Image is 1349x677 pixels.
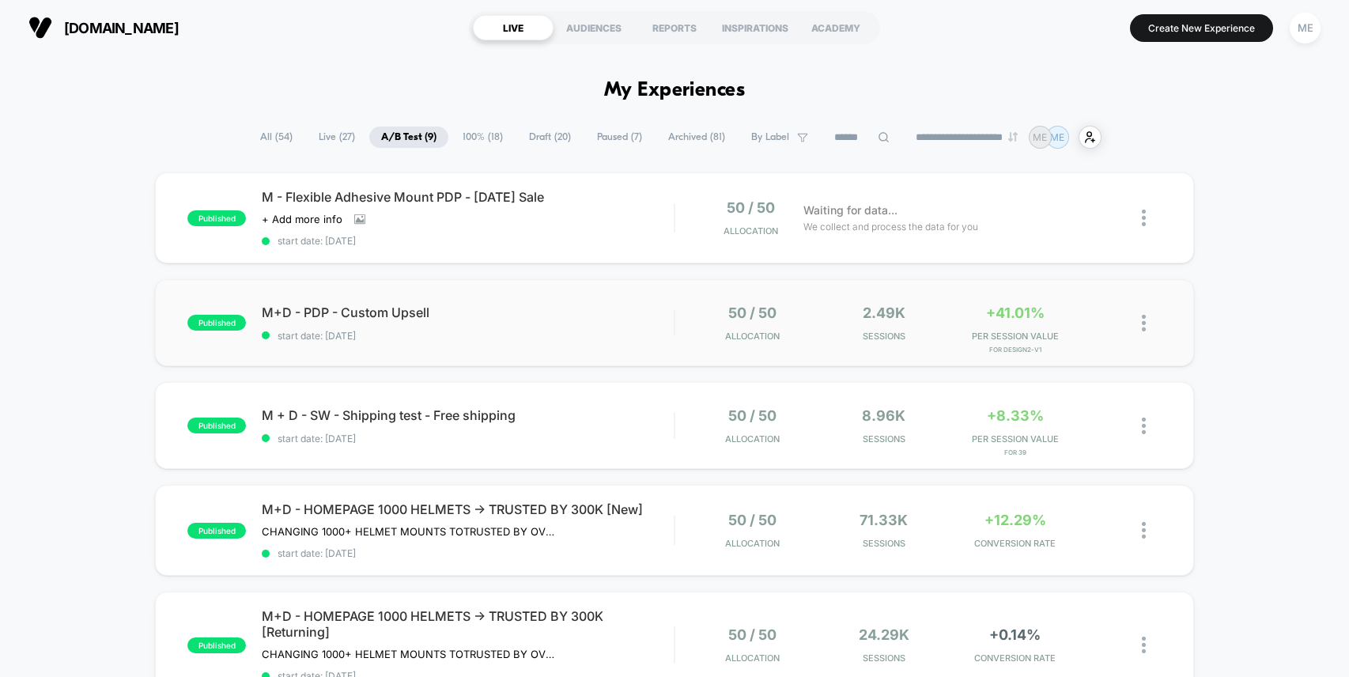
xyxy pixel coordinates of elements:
[262,608,674,640] span: M+D - HOMEPAGE 1000 HELMETS -> TRUSTED BY 300K [Returning]
[262,525,555,538] span: CHANGING 1000+ HELMET MOUNTS TOTRUSTED BY OVER 300,000 RIDERS ON HOMEPAGE DESKTOP AND MOBILE
[585,127,654,148] span: Paused ( 7 )
[187,418,246,433] span: published
[262,501,674,517] span: M+D - HOMEPAGE 1000 HELMETS -> TRUSTED BY 300K [New]
[1142,637,1146,653] img: close
[725,331,780,342] span: Allocation
[369,127,448,148] span: A/B Test ( 9 )
[725,433,780,444] span: Allocation
[822,652,946,664] span: Sessions
[727,199,775,216] span: 50 / 50
[987,407,1044,424] span: +8.33%
[728,304,777,321] span: 50 / 50
[715,15,795,40] div: INSPIRATIONS
[1050,131,1064,143] p: ME
[28,16,52,40] img: Visually logo
[1033,131,1047,143] p: ME
[604,79,746,102] h1: My Experiences
[307,127,367,148] span: Live ( 27 )
[803,202,897,219] span: Waiting for data...
[728,407,777,424] span: 50 / 50
[989,626,1041,643] span: +0.14%
[1142,210,1146,226] img: close
[986,304,1045,321] span: +41.01%
[1285,12,1325,44] button: ME
[725,652,780,664] span: Allocation
[859,626,909,643] span: 24.29k
[954,331,1077,342] span: PER SESSION VALUE
[262,304,674,320] span: M+D - PDP - Custom Upsell
[24,15,183,40] button: [DOMAIN_NAME]
[822,538,946,549] span: Sessions
[262,547,674,559] span: start date: [DATE]
[954,652,1077,664] span: CONVERSION RATE
[1290,13,1321,43] div: ME
[822,331,946,342] span: Sessions
[262,433,674,444] span: start date: [DATE]
[262,407,674,423] span: M + D - SW - Shipping test - Free shipping
[634,15,715,40] div: REPORTS
[862,407,905,424] span: 8.96k
[262,648,555,660] span: CHANGING 1000+ HELMET MOUNTS TOTRUSTED BY OVER 300,000 RIDERS ON HOMEPAGE DESKTOP AND MOBILERETUR...
[64,20,179,36] span: [DOMAIN_NAME]
[1130,14,1273,42] button: Create New Experience
[473,15,554,40] div: LIVE
[1142,418,1146,434] img: close
[1142,522,1146,539] img: close
[795,15,876,40] div: ACADEMY
[728,512,777,528] span: 50 / 50
[262,330,674,342] span: start date: [DATE]
[554,15,634,40] div: AUDIENCES
[751,131,789,143] span: By Label
[803,219,978,234] span: We collect and process the data for you
[187,315,246,331] span: published
[187,637,246,653] span: published
[262,213,342,225] span: + Add more info
[262,235,674,247] span: start date: [DATE]
[451,127,515,148] span: 100% ( 18 )
[187,523,246,539] span: published
[954,433,1077,444] span: PER SESSION VALUE
[262,189,674,205] span: M - Flexible Adhesive Mount PDP - [DATE] Sale
[860,512,908,528] span: 71.33k
[725,538,780,549] span: Allocation
[822,433,946,444] span: Sessions
[954,346,1077,354] span: for Design2-V1
[517,127,583,148] span: Draft ( 20 )
[954,538,1077,549] span: CONVERSION RATE
[248,127,304,148] span: All ( 54 )
[954,448,1077,456] span: for 39
[984,512,1046,528] span: +12.29%
[187,210,246,226] span: published
[1142,315,1146,331] img: close
[728,626,777,643] span: 50 / 50
[863,304,905,321] span: 2.49k
[656,127,737,148] span: Archived ( 81 )
[1008,132,1018,142] img: end
[724,225,778,236] span: Allocation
